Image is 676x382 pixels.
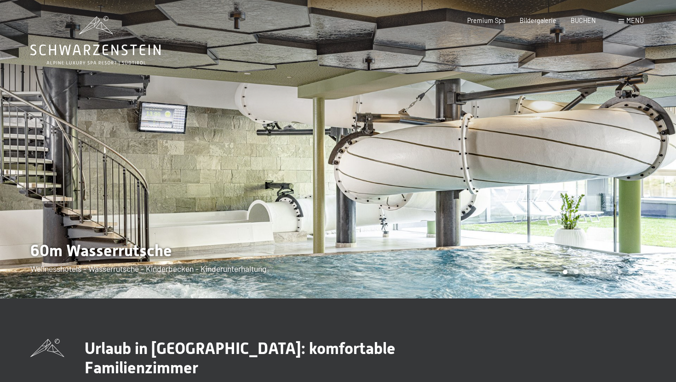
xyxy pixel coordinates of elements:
[607,270,611,275] div: Carousel Page 5
[85,339,395,377] span: Urlaub in [GEOGRAPHIC_DATA]: komfortable Familienzimmer
[639,270,644,275] div: Carousel Page 8
[626,17,644,24] span: Menü
[467,17,505,24] a: Premium Spa
[618,270,622,275] div: Carousel Page 6
[585,270,590,275] div: Carousel Page 3
[563,270,567,275] div: Carousel Page 1 (Current Slide)
[574,270,579,275] div: Carousel Page 2
[520,17,556,24] a: Bildergalerie
[571,17,596,24] a: BUCHEN
[628,270,633,275] div: Carousel Page 7
[596,270,600,275] div: Carousel Page 4
[560,270,643,275] div: Carousel Pagination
